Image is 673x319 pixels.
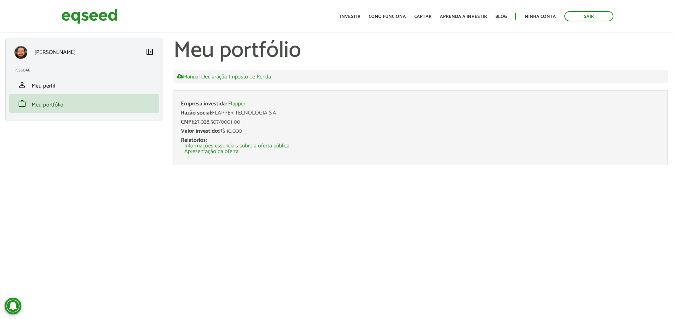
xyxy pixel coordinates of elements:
a: Como funciona [369,14,406,19]
h1: Meu portfólio [174,39,668,63]
a: Captar [414,14,431,19]
a: Minha conta [525,14,556,19]
a: Blog [495,14,507,19]
a: workMeu portfólio [14,99,154,108]
span: work [18,99,26,108]
a: Colapsar menu [145,48,154,57]
span: Empresa investida: [181,99,227,109]
a: Informações essenciais sobre a oferta pública [184,143,290,149]
p: [PERSON_NAME] [34,49,76,56]
div: 27.028.507/0001-00 [181,119,660,125]
span: Razão social: [181,108,212,118]
span: person [18,81,26,89]
div: FLAPPER TECNOLOGIA S.A [181,110,660,116]
h2: Pessoal [14,68,159,72]
a: Flapper [228,101,245,107]
a: Manual Declaração Imposto de Renda [177,74,271,80]
span: Relatórios: [181,136,207,145]
span: left_panel_close [145,48,154,56]
li: Meu portfólio [9,94,159,113]
li: Meu perfil [9,75,159,94]
a: personMeu perfil [14,81,154,89]
span: CNPJ: [181,117,194,127]
div: R$ 10.000 [181,129,660,134]
img: EqSeed [61,7,117,26]
a: Aprenda a investir [440,14,487,19]
a: Investir [340,14,360,19]
span: Meu portfólio [32,100,63,110]
span: Valor investido: [181,126,219,136]
span: Meu perfil [32,81,55,91]
a: Apresentação da oferta [184,149,239,154]
a: Sair [564,11,613,21]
